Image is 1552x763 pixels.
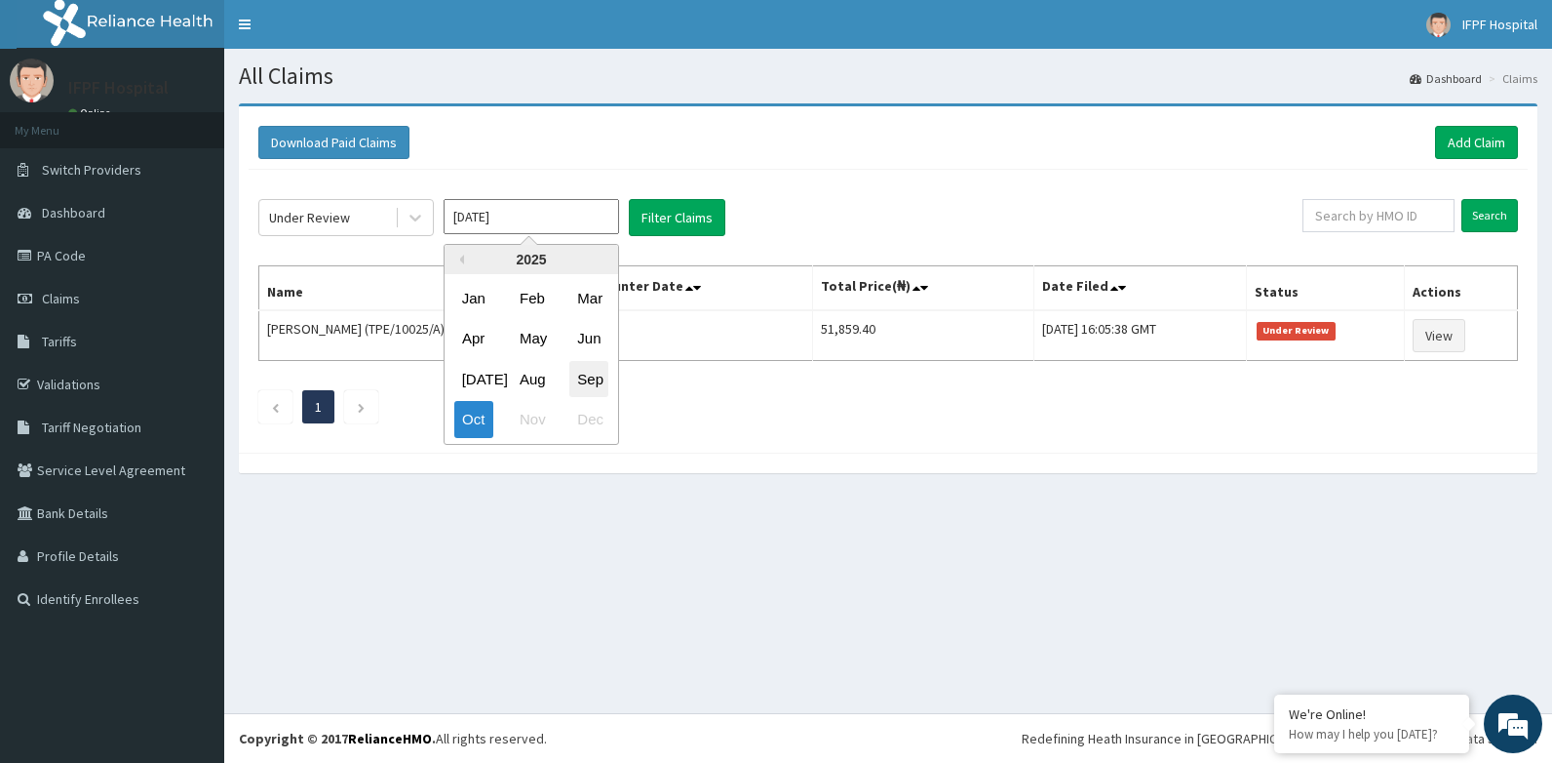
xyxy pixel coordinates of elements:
span: Claims [42,290,80,307]
div: Choose September 2025 [569,361,608,397]
div: Redefining Heath Insurance in [GEOGRAPHIC_DATA] using Telemedicine and Data Science! [1022,729,1537,748]
input: Select Month and Year [444,199,619,234]
th: Actions [1405,266,1518,311]
p: IFPF Hospital [68,79,169,97]
a: View [1413,319,1465,352]
img: User Image [1426,13,1451,37]
span: Tariff Negotiation [42,419,141,436]
th: Name [259,266,575,311]
span: We're online! [113,246,269,443]
th: Date Filed [1033,266,1246,311]
img: d_794563401_company_1708531726252_794563401 [36,98,79,146]
li: Claims [1484,70,1537,87]
td: 51,859.40 [813,310,1033,361]
footer: All rights reserved. [224,713,1552,763]
a: Dashboard [1410,70,1482,87]
div: Choose April 2025 [454,321,493,357]
div: Choose October 2025 [454,402,493,438]
textarea: Type your message and hit 'Enter' [10,533,371,601]
th: Total Price(₦) [813,266,1033,311]
div: Choose July 2025 [454,361,493,397]
a: RelianceHMO [348,730,432,747]
a: Page 1 is your current page [315,398,322,416]
td: [PERSON_NAME] (TPE/10025/A) [259,310,575,361]
span: Tariffs [42,333,77,350]
input: Search [1461,199,1518,232]
input: Search by HMO ID [1302,199,1455,232]
button: Previous Year [454,255,464,264]
strong: Copyright © 2017 . [239,730,436,747]
div: We're Online! [1289,705,1455,723]
a: Next page [357,398,366,416]
span: Dashboard [42,204,105,221]
span: Under Review [1257,322,1336,340]
div: Under Review [269,208,350,227]
td: [DATE] 16:05:38 GMT [1033,310,1246,361]
a: Previous page [271,398,280,416]
span: Switch Providers [42,161,141,179]
div: Chat with us now [101,109,328,135]
div: Choose March 2025 [569,280,608,316]
div: Choose June 2025 [569,321,608,357]
button: Download Paid Claims [258,126,409,159]
div: month 2025-10 [445,278,618,440]
div: Choose January 2025 [454,280,493,316]
p: How may I help you today? [1289,726,1455,743]
button: Filter Claims [629,199,725,236]
h1: All Claims [239,63,1537,89]
a: Add Claim [1435,126,1518,159]
div: Choose August 2025 [512,361,551,397]
img: User Image [10,59,54,102]
div: Choose May 2025 [512,321,551,357]
div: Choose February 2025 [512,280,551,316]
div: 2025 [445,245,618,274]
div: Minimize live chat window [320,10,367,57]
span: IFPF Hospital [1462,16,1537,33]
th: Status [1247,266,1405,311]
a: Online [68,106,115,120]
